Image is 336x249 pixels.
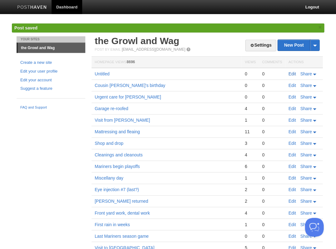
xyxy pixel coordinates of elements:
iframe: Help Scout Beacon - Open [305,218,324,236]
a: First rain in weeks [95,222,130,227]
span: Share [300,83,312,88]
div: 3 [245,140,255,146]
div: 0 [262,175,282,181]
div: 11 [245,129,255,135]
div: 6 [245,164,255,169]
a: Shop and drop [95,141,123,146]
div: 2 [245,198,255,204]
span: Share [300,71,312,76]
a: Edit [288,164,296,169]
a: Edit [288,106,296,111]
a: Visit from [PERSON_NAME] [95,118,150,123]
a: Settings [245,40,276,51]
a: Miscellany day [95,175,123,180]
a: Edit your account [20,77,82,84]
span: Share [300,222,312,227]
a: FAQ and Support [20,105,82,110]
div: 0 [262,83,282,88]
a: Edit [288,118,296,123]
div: 0 [245,71,255,77]
a: Suggest a feature [20,85,82,92]
a: Edit [288,141,296,146]
span: Share [300,210,312,215]
a: × [317,23,323,31]
a: Last Mariners season game [95,233,149,238]
span: Share [300,175,312,180]
div: 0 [262,94,282,100]
div: 2 [245,187,255,192]
a: Edit [288,222,296,227]
a: Edit [288,83,296,88]
a: Garage re-roofed [95,106,128,111]
span: Share [300,106,312,111]
div: 0 [245,233,255,239]
span: Share [300,187,312,192]
th: Actions [285,57,323,68]
span: Post saved [14,25,37,30]
li: Your Sites [17,36,85,43]
a: Edit [288,210,296,215]
div: 0 [262,221,282,227]
div: 0 [262,140,282,146]
span: Post by Email [95,48,121,51]
div: 4 [245,106,255,111]
span: Share [300,164,312,169]
span: Share [300,199,312,204]
div: 4 [245,210,255,216]
div: 0 [262,106,282,111]
span: Share [300,118,312,123]
a: Edit [288,233,296,238]
div: 0 [262,198,282,204]
div: 1 [245,221,255,227]
a: Edit [288,129,296,134]
div: 0 [245,83,255,88]
a: Eye injection #7 (last?) [95,187,139,192]
a: [PERSON_NAME] returned [95,199,148,204]
a: Mattressing and fleaing [95,129,140,134]
th: Homepage Views [91,57,241,68]
span: Share [300,94,312,99]
a: [EMAIL_ADDRESS][DOMAIN_NAME] [122,47,185,52]
a: Urgent care for [PERSON_NAME] [95,94,161,99]
a: Cleanings and cleanouts [95,152,142,157]
span: Share [300,141,312,146]
a: the Growl and Wag [18,43,85,53]
a: Edit your user profile [20,68,82,75]
a: Cousin [PERSON_NAME]'s birthday [95,83,165,88]
a: Front yard work, dental work [95,210,150,215]
a: Edit [288,199,296,204]
div: 0 [262,210,282,216]
a: Edit [288,152,296,157]
a: Edit [288,187,296,192]
a: New Post [278,40,319,51]
span: Share [300,152,312,157]
a: the Growl and Wag [95,36,179,46]
div: 1 [245,117,255,123]
div: 0 [245,94,255,100]
span: Share [300,233,312,238]
a: Edit [288,94,296,99]
th: Comments [259,57,285,68]
div: 1 [245,175,255,181]
span: Share [300,129,312,134]
a: Untitled [95,71,109,76]
div: 0 [262,117,282,123]
div: 0 [262,164,282,169]
img: Posthaven-bar [17,5,47,10]
div: 0 [262,233,282,239]
div: 0 [262,187,282,192]
div: 0 [262,152,282,158]
th: Views [241,57,259,68]
a: Edit [288,71,296,76]
span: 8696 [126,60,135,64]
div: 0 [262,71,282,77]
div: 4 [245,152,255,158]
a: Edit [288,175,296,180]
a: Mariners begin playoffs [95,164,140,169]
div: 0 [262,129,282,135]
a: Create a new site [20,59,82,66]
